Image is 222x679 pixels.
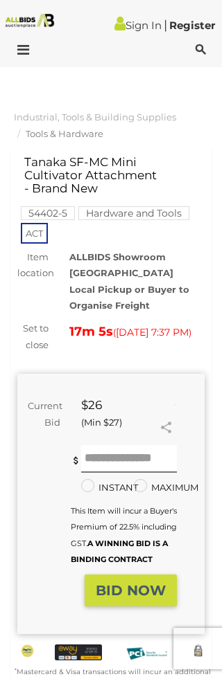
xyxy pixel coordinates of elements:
[21,206,75,220] mark: 54402-5
[113,327,191,338] span: ( )
[169,19,215,32] a: Register
[78,208,189,219] a: Hardware and Tools
[96,582,166,599] strong: BID NOW
[17,398,71,431] div: Current Bid
[69,284,189,311] strong: Local Pickup or Buyer to Organise Freight
[116,326,189,338] span: [DATE] 7:37 PM
[7,320,59,353] div: Set to close
[85,574,177,607] button: BID NOW
[69,324,113,339] strong: 17m 5s
[134,480,166,496] label: MAXIMUM
[69,251,173,278] strong: ALLBIDS Showroom [GEOGRAPHIC_DATA]
[7,249,59,282] div: Item location
[3,14,57,28] img: Allbids.com.au
[55,644,102,660] img: eWAY Payment Gateway
[164,17,167,33] span: |
[71,538,168,564] b: A WINNING BID IS A BINDING CONTRACT
[81,480,114,496] label: INSTANT
[163,398,177,412] li: Watch this item
[21,223,48,244] span: ACT
[21,644,34,658] img: Official PayPal Seal
[123,644,170,663] img: PCI DSS compliant
[71,506,177,564] small: This Item will incur a Buyer's Premium of 22.5% including GST.
[81,398,102,412] strong: $26
[78,206,189,220] mark: Hardware and Tools
[14,111,176,123] a: Industrial, Tools & Building Supplies
[81,417,122,428] span: (Min $27)
[114,19,162,32] a: Sign In
[21,208,75,219] a: 54402-5
[24,156,157,194] h1: Tanaka SF-MC Mini Cultivator Attachment - Brand New
[26,128,103,139] a: Tools & Hardware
